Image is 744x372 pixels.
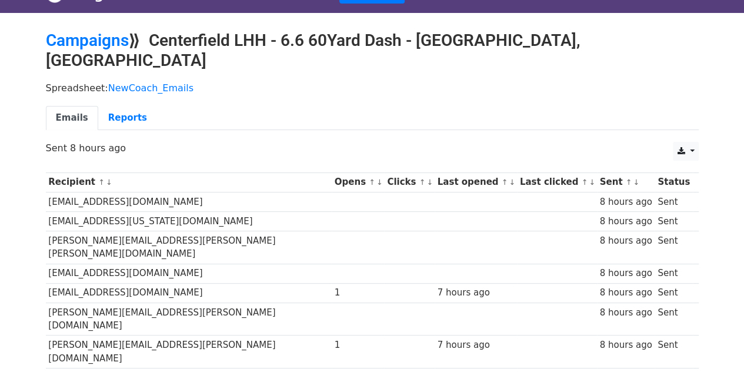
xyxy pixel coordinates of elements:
[589,178,595,187] a: ↓
[46,142,699,154] p: Sent 8 hours ago
[46,231,332,264] td: [PERSON_NAME][EMAIL_ADDRESS][PERSON_NAME][PERSON_NAME][DOMAIN_NAME]
[599,234,652,248] div: 8 hours ago
[376,178,383,187] a: ↓
[438,338,514,352] div: 7 hours ago
[46,172,332,192] th: Recipient
[597,172,655,192] th: Sent
[46,192,332,211] td: [EMAIL_ADDRESS][DOMAIN_NAME]
[509,178,515,187] a: ↓
[599,286,652,300] div: 8 hours ago
[419,178,426,187] a: ↑
[655,231,692,264] td: Sent
[46,264,332,283] td: [EMAIL_ADDRESS][DOMAIN_NAME]
[599,306,652,320] div: 8 hours ago
[517,172,597,192] th: Last clicked
[46,106,98,130] a: Emails
[435,172,517,192] th: Last opened
[655,336,692,368] td: Sent
[46,283,332,303] td: [EMAIL_ADDRESS][DOMAIN_NAME]
[626,178,632,187] a: ↑
[335,286,382,300] div: 1
[335,338,382,352] div: 1
[332,172,385,192] th: Opens
[655,264,692,283] td: Sent
[46,211,332,231] td: [EMAIL_ADDRESS][US_STATE][DOMAIN_NAME]
[599,195,652,209] div: 8 hours ago
[384,172,434,192] th: Clicks
[438,286,514,300] div: 7 hours ago
[502,178,508,187] a: ↑
[46,82,699,94] p: Spreadsheet:
[98,178,105,187] a: ↑
[46,336,332,368] td: [PERSON_NAME][EMAIL_ADDRESS][PERSON_NAME][DOMAIN_NAME]
[599,338,652,352] div: 8 hours ago
[108,82,193,94] a: NewCoach_Emails
[633,178,639,187] a: ↓
[655,172,692,192] th: Status
[655,192,692,211] td: Sent
[599,215,652,228] div: 8 hours ago
[655,303,692,336] td: Sent
[581,178,588,187] a: ↑
[98,106,157,130] a: Reports
[655,283,692,303] td: Sent
[655,211,692,231] td: Sent
[369,178,375,187] a: ↑
[106,178,112,187] a: ↓
[426,178,433,187] a: ↓
[46,303,332,336] td: [PERSON_NAME][EMAIL_ADDRESS][PERSON_NAME][DOMAIN_NAME]
[685,315,744,372] iframe: Chat Widget
[46,31,699,70] h2: ⟫ Centerfield LHH - 6.6 60Yard Dash - [GEOGRAPHIC_DATA], [GEOGRAPHIC_DATA]
[599,267,652,280] div: 8 hours ago
[46,31,129,50] a: Campaigns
